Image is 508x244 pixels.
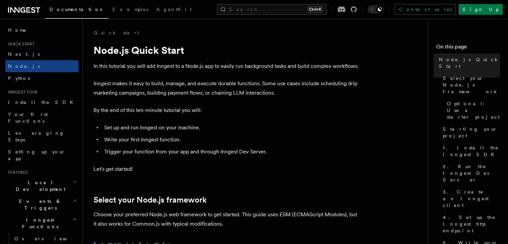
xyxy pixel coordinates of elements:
a: Leveraging Steps [5,127,78,146]
span: AgentKit [156,7,192,12]
p: In this tutorial you will add Inngest to a Node.js app to easily run background tasks and build c... [94,62,361,71]
span: Quick start [5,41,34,47]
span: Leveraging Steps [8,130,64,142]
span: Python [8,76,32,81]
span: Inngest Functions [5,217,72,230]
p: Inngest makes it easy to build, manage, and execute durable functions. Some use cases include sch... [94,79,361,98]
a: Node.js [5,60,78,72]
span: Install the SDK [8,100,77,105]
a: Setting up your app [5,146,78,164]
a: 4. Set up the Inngest http endpoint [440,211,500,237]
a: 3. Create an Inngest client [440,186,500,211]
p: Let's get started! [94,164,361,174]
a: Install the SDK [5,96,78,108]
span: Local Development [5,179,73,193]
span: Overview [14,236,83,241]
kbd: Ctrl+K [308,6,323,13]
a: Contact sales [395,4,456,15]
button: Local Development [5,176,78,195]
a: 2. Run the Inngest Dev Server [440,160,500,186]
a: Starting your project [440,123,500,142]
span: Inngest tour [5,90,37,95]
span: Next.js [8,51,40,57]
a: Quick start [94,29,139,36]
span: Events & Triggers [5,198,73,211]
h4: On this page [436,43,500,53]
button: Inngest Functions [5,214,78,233]
h1: Node.js Quick Start [94,44,361,56]
a: Optional: Use a starter project [444,98,500,123]
button: Events & Triggers [5,195,78,214]
li: Set up and run Inngest on your machine. [102,123,361,132]
a: Home [5,24,78,36]
span: 1. Install the Inngest SDK [443,144,500,158]
a: Your first Functions [5,108,78,127]
li: Trigger your function from your app and through Inngest Dev Server. [102,147,361,156]
span: 4. Set up the Inngest http endpoint [443,214,500,234]
button: Search...Ctrl+K [217,4,327,15]
li: Write your first Inngest function. [102,135,361,144]
span: Node.js [8,64,40,69]
a: Select your Node.js framework [94,195,207,205]
span: Starting your project [443,126,500,139]
span: Select your Node.js framework [443,75,500,95]
span: 2. Run the Inngest Dev Server [443,163,500,183]
span: 3. Create an Inngest client [443,189,500,209]
button: Toggle dark mode [368,5,384,13]
span: Setting up your app [8,149,65,161]
a: Documentation [45,2,109,19]
a: 1. Install the Inngest SDK [440,142,500,160]
a: Examples [109,2,152,18]
span: Features [5,170,28,175]
span: Your first Functions [8,112,48,124]
a: Sign Up [459,4,503,15]
a: AgentKit [152,2,196,18]
a: Python [5,72,78,84]
a: Next.js [5,48,78,60]
a: Node.js Quick Start [436,53,500,72]
span: Node.js Quick Start [439,56,500,70]
a: Select your Node.js framework [440,72,500,98]
p: By the end of this ten-minute tutorial you will: [94,106,361,115]
span: Home [8,27,27,33]
span: Documentation [49,7,105,12]
p: Choose your preferred Node.js web framework to get started. This guide uses ESM (ECMAScript Modul... [94,210,361,229]
span: Examples [113,7,148,12]
span: Optional: Use a starter project [447,100,500,120]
